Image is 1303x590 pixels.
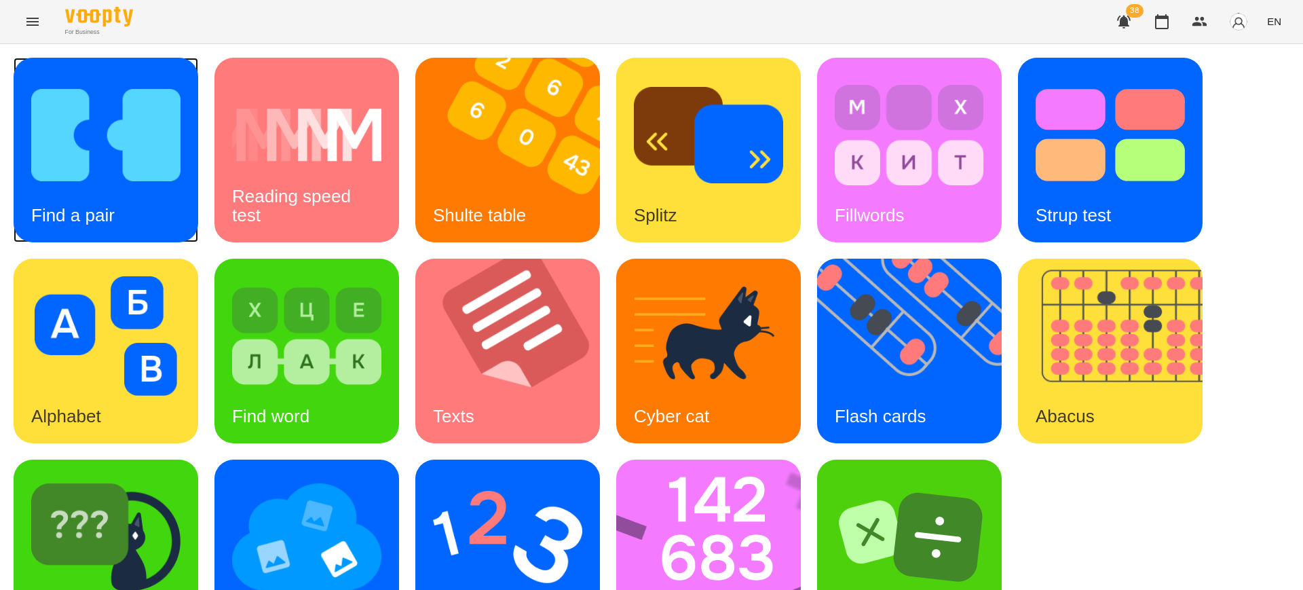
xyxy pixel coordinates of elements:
[415,259,600,443] a: TextsTexts
[232,186,356,225] h3: Reading speed test
[634,205,677,225] h3: Splitz
[817,58,1002,242] a: FillwordsFillwords
[634,406,709,426] h3: Cyber cat
[1036,75,1185,195] img: Strup test
[835,75,984,195] img: Fillwords
[835,406,926,426] h3: Flash cards
[616,259,801,443] a: Cyber catCyber cat
[415,259,617,443] img: Texts
[1018,58,1203,242] a: Strup testStrup test
[634,276,783,396] img: Cyber cat
[1262,9,1287,34] button: EN
[16,5,49,38] button: Menu
[214,259,399,443] a: Find wordFind word
[1036,205,1111,225] h3: Strup test
[616,58,801,242] a: SplitzSplitz
[232,276,381,396] img: Find word
[31,276,181,396] img: Alphabet
[1229,12,1248,31] img: avatar_s.png
[817,259,1002,443] a: Flash cardsFlash cards
[1036,406,1095,426] h3: Abacus
[835,205,905,225] h3: Fillwords
[65,28,133,37] span: For Business
[65,7,133,26] img: Voopty Logo
[433,406,474,426] h3: Texts
[1126,4,1144,18] span: 38
[14,58,198,242] a: Find a pairFind a pair
[232,406,309,426] h3: Find word
[214,58,399,242] a: Reading speed testReading speed test
[31,75,181,195] img: Find a pair
[14,259,198,443] a: AlphabetAlphabet
[31,205,115,225] h3: Find a pair
[415,58,617,242] img: Shulte table
[31,406,101,426] h3: Alphabet
[1267,14,1281,29] span: EN
[433,205,526,225] h3: Shulte table
[415,58,600,242] a: Shulte tableShulte table
[634,75,783,195] img: Splitz
[232,75,381,195] img: Reading speed test
[1018,259,1220,443] img: Abacus
[1018,259,1203,443] a: AbacusAbacus
[817,259,1019,443] img: Flash cards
